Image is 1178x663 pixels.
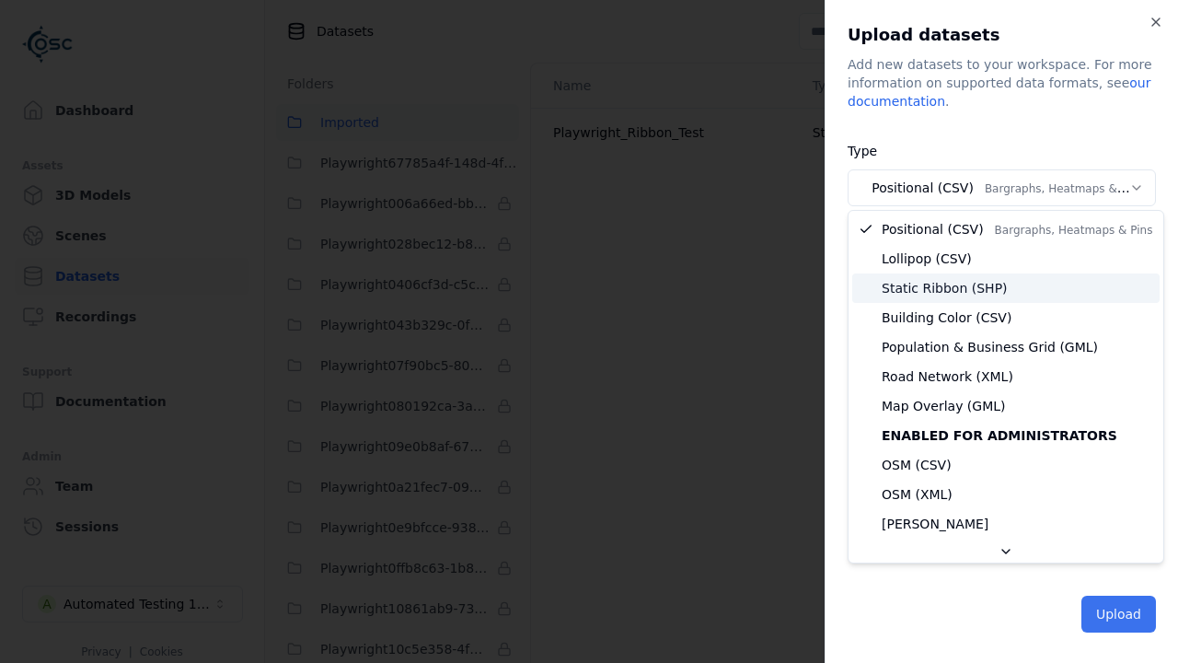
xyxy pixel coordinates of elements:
[882,397,1006,415] span: Map Overlay (GML)
[882,456,952,474] span: OSM (CSV)
[882,515,988,533] span: [PERSON_NAME]
[852,421,1160,450] div: Enabled for administrators
[882,338,1098,356] span: Population & Business Grid (GML)
[995,224,1153,237] span: Bargraphs, Heatmaps & Pins
[882,308,1011,327] span: Building Color (CSV)
[882,279,1008,297] span: Static Ribbon (SHP)
[882,220,1152,238] span: Positional (CSV)
[882,250,972,268] span: Lollipop (CSV)
[882,367,1013,386] span: Road Network (XML)
[882,485,953,504] span: OSM (XML)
